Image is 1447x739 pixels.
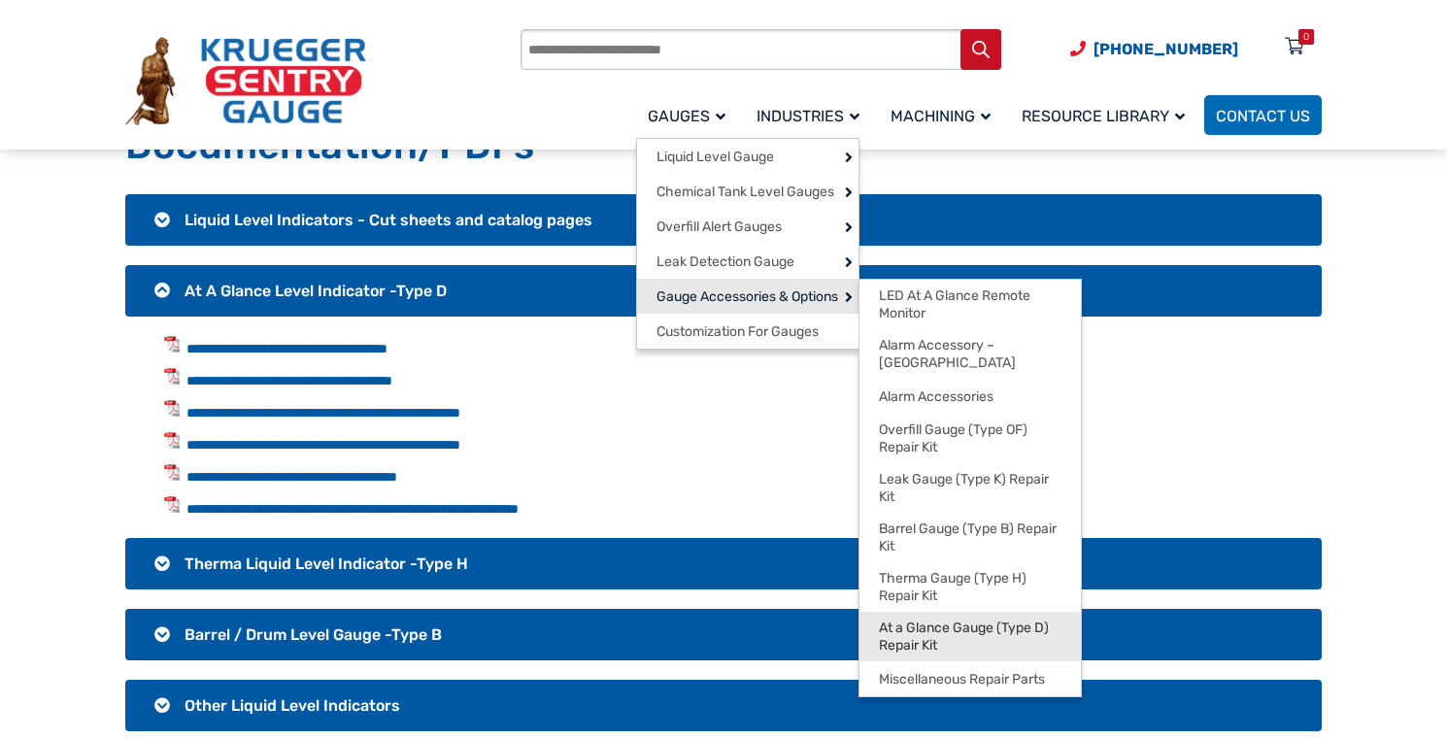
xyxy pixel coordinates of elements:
[637,209,858,244] a: Overfill Alert Gauges
[637,314,858,349] a: Customization For Gauges
[859,562,1081,612] a: Therma Gauge (Type H) Repair Kit
[859,329,1081,379] a: Alarm Accessory – [GEOGRAPHIC_DATA]
[656,218,782,236] span: Overfill Alert Gauges
[859,463,1081,513] a: Leak Gauge (Type K) Repair Kit
[879,92,1010,138] a: Machining
[1216,107,1310,125] span: Contact Us
[1070,37,1238,61] a: Phone Number (920) 434-8860
[879,521,1061,554] span: Barrel Gauge (Type B) Repair Kit
[1010,92,1204,138] a: Resource Library
[891,107,991,125] span: Machining
[125,37,366,126] img: Krueger Sentry Gauge
[879,421,1061,455] span: Overfill Gauge (Type OF) Repair Kit
[1022,107,1185,125] span: Resource Library
[879,471,1061,505] span: Leak Gauge (Type K) Repair Kit
[757,107,859,125] span: Industries
[648,107,725,125] span: Gauges
[185,554,468,573] span: Therma Liquid Level Indicator -Type H
[656,184,834,201] span: Chemical Tank Level Gauges
[859,612,1081,661] a: At a Glance Gauge (Type D) Repair Kit
[879,337,1061,371] span: Alarm Accessory – [GEOGRAPHIC_DATA]
[636,92,745,138] a: Gauges
[859,661,1081,696] a: Miscellaneous Repair Parts
[656,149,774,166] span: Liquid Level Gauge
[656,288,838,306] span: Gauge Accessories & Options
[879,620,1061,654] span: At a Glance Gauge (Type D) Repair Kit
[859,414,1081,463] a: Overfill Gauge (Type OF) Repair Kit
[637,279,858,314] a: Gauge Accessories & Options
[859,280,1081,329] a: LED At A Glance Remote Monitor
[656,253,794,271] span: Leak Detection Gauge
[879,671,1045,689] span: Miscellaneous Repair Parts
[1303,29,1309,45] div: 0
[185,696,400,715] span: Other Liquid Level Indicators
[1094,40,1238,58] span: [PHONE_NUMBER]
[656,323,819,341] span: Customization For Gauges
[879,287,1061,321] span: LED At A Glance Remote Monitor
[185,625,442,644] span: Barrel / Drum Level Gauge -Type B
[879,388,993,406] span: Alarm Accessories
[637,244,858,279] a: Leak Detection Gauge
[745,92,879,138] a: Industries
[185,211,592,229] span: Liquid Level Indicators - Cut sheets and catalog pages
[1204,95,1322,135] a: Contact Us
[879,570,1061,604] span: Therma Gauge (Type H) Repair Kit
[859,379,1081,414] a: Alarm Accessories
[859,513,1081,562] a: Barrel Gauge (Type B) Repair Kit
[637,174,858,209] a: Chemical Tank Level Gauges
[185,282,447,300] span: At A Glance Level Indicator -Type D
[637,139,858,174] a: Liquid Level Gauge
